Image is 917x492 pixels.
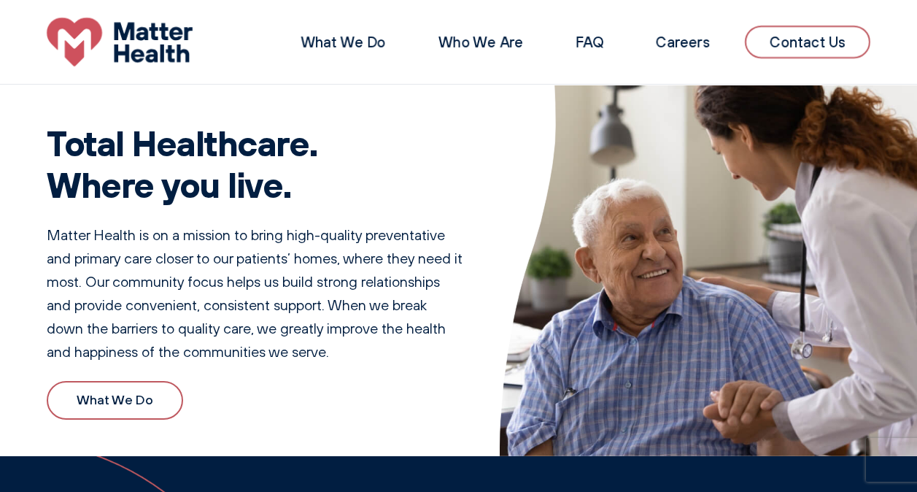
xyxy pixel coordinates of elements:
[47,122,465,206] h1: Total Healthcare. Where you live.
[745,26,870,58] a: Contact Us
[656,33,710,51] a: Careers
[47,223,465,364] p: Matter Health is on a mission to bring high-quality preventative and primary care closer to our p...
[438,33,523,51] a: Who We Are
[301,33,386,51] a: What We Do
[576,33,603,51] a: FAQ
[47,381,183,420] a: What We Do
